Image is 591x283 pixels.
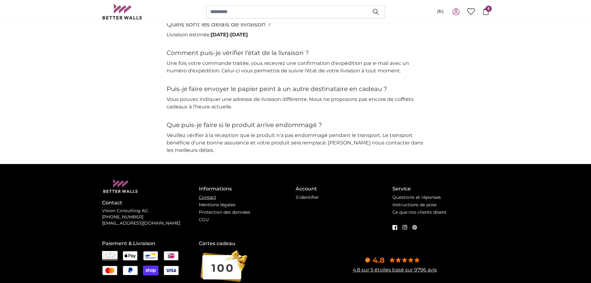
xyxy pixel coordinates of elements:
[102,240,199,247] h4: Paiement & Livraison
[102,4,142,20] img: Betterwalls
[353,267,437,273] a: 4.8 sur 5 étoiles basé sur 9796 avis
[199,217,209,222] a: CGU
[432,6,449,17] button: (fr)
[102,208,199,226] p: Vision Consulting AG [PHONE_NUMBER] [EMAIL_ADDRESS][DOMAIN_NAME]
[199,209,250,215] a: Protection des données
[167,121,425,129] h4: Que puis-je faire si le produit arrive endommagé ?
[199,202,235,208] a: Mentions légales
[296,194,319,200] a: S'identifier
[102,199,199,207] h4: Contact
[167,48,425,57] h4: Comment puis-je vérifier l'état de la livraison ?
[167,60,425,75] p: Une fois votre commande traitée, vous recevrez une confirmation d'expédition par e-mail avec un n...
[296,185,392,193] h4: Account
[167,132,425,154] p: Veuillez vérifier à la réception que le produit n'a pas endommagé pendant le transport. Le transp...
[167,20,425,29] h4: Quels sont les délais de livraison ?
[392,202,437,208] a: Instructions de pose
[211,32,248,38] b: -
[230,32,248,38] span: [DATE]
[211,32,228,38] span: [DATE]
[392,209,446,215] a: Ce que nos clients disent
[167,31,425,39] p: Livraison estimée:
[392,185,489,193] h4: Service
[199,240,296,247] h4: Cartes cadeau
[102,251,118,261] img: Facture
[486,6,492,12] span: 5
[199,185,296,193] h4: Informations
[199,194,216,200] a: Contact
[167,84,425,93] h4: Puis-je faire envoyer le papier peint à un autre destinataire en cadeau ?
[167,96,425,111] p: Vous pouvez indiquer une adresse de livraison différente. Nous ne proposons pas encore de coffret...
[392,194,441,200] a: Questions et réponses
